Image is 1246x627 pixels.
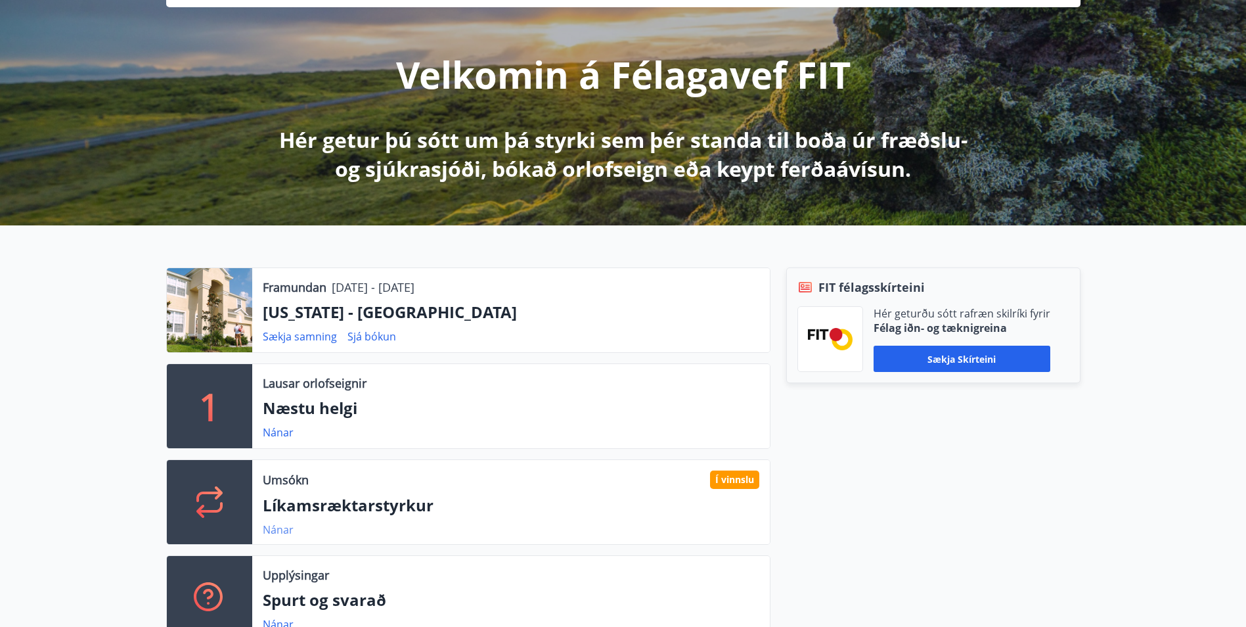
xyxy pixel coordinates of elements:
[199,381,220,431] p: 1
[263,471,309,488] p: Umsókn
[874,321,1050,335] p: Félag iðn- og tæknigreina
[808,328,853,350] img: FPQVkF9lTnNbbaRSFyT17YYeljoOGk5m51IhT0bO.png
[263,567,329,584] p: Upplýsingar
[263,279,326,296] p: Framundan
[818,279,925,296] span: FIT félagsskírteini
[277,126,970,183] p: Hér getur þú sótt um þá styrki sem þér standa til boða úr fræðslu- og sjúkrasjóði, bókað orlofsei...
[710,471,759,489] div: Í vinnslu
[332,279,414,296] p: [DATE] - [DATE]
[263,375,367,392] p: Lausar orlofseignir
[263,494,759,517] p: Líkamsræktarstyrkur
[263,329,337,344] a: Sækja samning
[263,522,294,537] a: Nánar
[874,346,1050,372] button: Sækja skírteini
[396,49,851,99] p: Velkomin á Félagavef FIT
[263,397,759,419] p: Næstu helgi
[263,301,759,323] p: [US_STATE] - [GEOGRAPHIC_DATA]
[263,425,294,440] a: Nánar
[874,306,1050,321] p: Hér geturðu sótt rafræn skilríki fyrir
[263,589,759,611] p: Spurt og svarað
[347,329,396,344] a: Sjá bókun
